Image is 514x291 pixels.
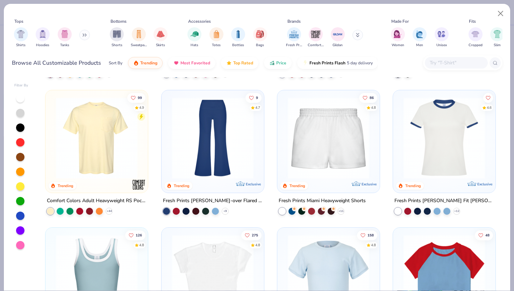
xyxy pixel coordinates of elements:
span: 48 [485,233,490,237]
div: filter for Women [391,27,405,48]
div: 4.8 [255,242,260,248]
button: filter button [253,27,267,48]
img: Gildan Image [333,29,343,40]
div: filter for Bottles [231,27,245,48]
span: Exclusive [246,182,261,186]
span: Shirts [16,43,26,48]
div: 4.8 [139,242,144,248]
span: Tanks [60,43,69,48]
button: filter button [413,27,427,48]
div: filter for Men [413,27,427,48]
button: filter button [231,27,245,48]
img: Slim Image [493,30,501,38]
div: filter for Tanks [58,27,72,48]
button: filter button [14,27,28,48]
img: Women Image [394,30,402,38]
div: filter for Gildan [331,27,345,48]
span: 5 day delivery [347,59,373,67]
div: filter for Cropped [469,27,483,48]
span: Fresh Prints Flash [309,60,345,66]
div: Comfort Colors Adult Heavyweight RS Pocket T-Shirt [47,197,147,205]
button: Most Favorited [168,57,215,69]
span: Most Favorited [180,60,210,66]
span: Slim [494,43,501,48]
button: filter button [154,27,167,48]
button: Fresh Prints Flash5 day delivery [297,57,378,69]
div: 4.6 [487,105,492,111]
span: Exclusive [477,182,492,186]
span: + 11 [338,209,343,213]
span: Gildan [333,43,343,48]
div: Bottoms [110,18,127,24]
span: Skirts [156,43,165,48]
span: Top Rated [233,60,253,66]
span: + 9 [223,209,227,213]
button: filter button [286,27,302,48]
div: Filter By [14,83,28,88]
button: Like [359,93,377,103]
div: filter for Fresh Prints [286,27,302,48]
div: Made For [391,18,409,24]
button: filter button [187,27,201,48]
button: filter button [469,27,483,48]
button: Trending [128,57,163,69]
span: 275 [251,233,258,237]
button: Top Rated [221,57,258,69]
div: Brands [287,18,301,24]
img: Fresh Prints Image [289,29,299,40]
div: Fresh Prints Miami Heavyweight Shorts [279,197,366,205]
button: Like [125,230,145,240]
span: 86 [370,96,374,100]
img: trending.gif [133,60,139,66]
span: 9 [256,96,258,100]
div: filter for Slim [490,27,504,48]
img: Shirts Image [17,30,25,38]
div: Accessories [188,18,211,24]
img: Shorts Image [113,30,121,38]
span: Fresh Prints [286,43,302,48]
img: Comfort Colors Image [310,29,321,40]
button: filter button [435,27,449,48]
div: Tops [14,18,23,24]
div: Sort By [109,60,122,66]
div: filter for Sweatpants [131,27,147,48]
div: 4.7 [255,105,260,111]
button: Close [494,7,507,20]
span: + 12 [454,209,459,213]
button: filter button [391,27,405,48]
button: filter button [58,27,72,48]
div: filter for Skirts [154,27,167,48]
button: Price [264,57,292,69]
img: Tanks Image [61,30,69,38]
div: filter for Shirts [14,27,28,48]
div: filter for Bags [253,27,267,48]
img: a88b619d-8dd7-4971-8a75-9e7ec3244d54 [373,97,461,179]
img: Hats Image [191,30,199,38]
input: Try "T-Shirt" [429,59,483,67]
img: af8dff09-eddf-408b-b5dc-51145765dcf2 [284,97,373,179]
button: Like [245,93,261,103]
span: Women [392,43,404,48]
div: filter for Unisex [435,27,449,48]
button: filter button [110,27,124,48]
img: most_fav.gif [173,60,179,66]
button: filter button [36,27,50,48]
button: filter button [331,27,345,48]
img: Comfort Colors logo [132,178,146,192]
span: + 44 [107,209,112,213]
img: Bottles Image [234,30,242,38]
span: 158 [367,233,374,237]
button: Like [475,230,493,240]
span: Cropped [469,43,483,48]
button: Like [357,230,377,240]
span: Sweatpants [131,43,147,48]
span: Price [276,60,286,66]
span: Hoodies [36,43,49,48]
div: filter for Totes [209,27,223,48]
span: Bottles [232,43,244,48]
div: Fresh Prints [PERSON_NAME] Fit [PERSON_NAME] Shirt [394,197,494,205]
button: Like [241,230,261,240]
img: TopRated.gif [226,60,232,66]
img: f981a934-f33f-4490-a3ad-477cd5e6773b [169,97,257,179]
img: Bags Image [256,30,264,38]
